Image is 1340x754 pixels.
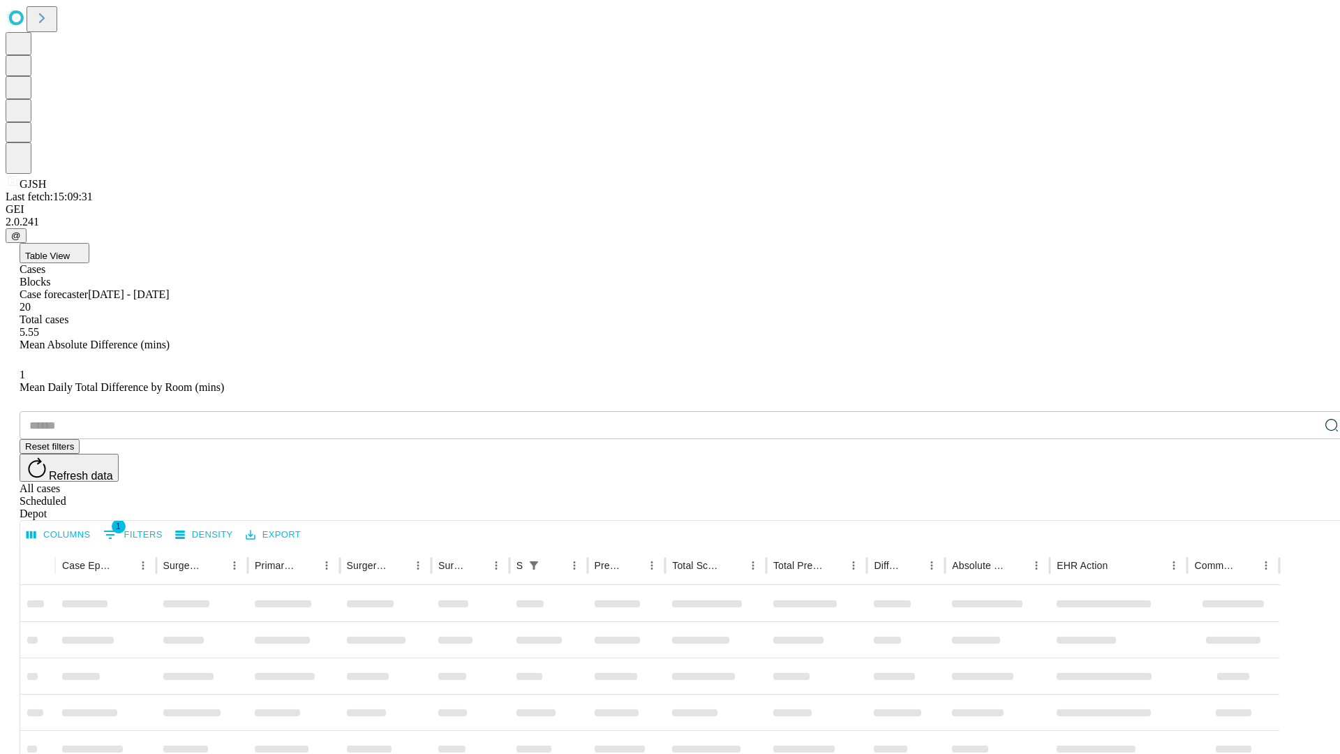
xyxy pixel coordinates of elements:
button: Menu [922,556,941,575]
button: Show filters [524,556,544,575]
div: Surgeon Name [163,560,204,571]
button: Density [172,524,237,546]
div: 2.0.241 [6,216,1334,228]
button: Menu [1256,556,1276,575]
div: Comments [1194,560,1235,571]
button: Menu [1164,556,1184,575]
div: Total Scheduled Duration [672,560,722,571]
button: Sort [205,556,225,575]
span: Mean Absolute Difference (mins) [20,339,170,350]
button: Reset filters [20,439,80,454]
div: Difference [874,560,901,571]
button: Menu [743,556,763,575]
div: Case Epic Id [62,560,112,571]
span: Total cases [20,313,68,325]
button: Menu [133,556,153,575]
button: Menu [642,556,662,575]
div: Surgery Date [438,560,466,571]
div: Predicted In Room Duration [595,560,622,571]
div: Total Predicted Duration [773,560,824,571]
button: Show filters [100,524,166,546]
span: 5.55 [20,326,39,338]
button: Sort [902,556,922,575]
button: Sort [545,556,565,575]
div: Absolute Difference [952,560,1006,571]
button: Menu [565,556,584,575]
button: Sort [1109,556,1129,575]
div: 1 active filter [524,556,544,575]
button: Sort [1007,556,1027,575]
div: GEI [6,203,1334,216]
button: Menu [225,556,244,575]
button: Export [242,524,304,546]
button: Sort [724,556,743,575]
button: Menu [317,556,336,575]
button: Sort [824,556,844,575]
span: Refresh data [49,470,113,482]
span: Reset filters [25,441,74,452]
span: [DATE] - [DATE] [88,288,169,300]
span: @ [11,230,21,241]
button: Table View [20,243,89,263]
span: Mean Daily Total Difference by Room (mins) [20,381,224,393]
span: GJSH [20,178,46,190]
div: Primary Service [255,560,295,571]
span: Case forecaster [20,288,88,300]
button: @ [6,228,27,243]
div: Scheduled In Room Duration [516,560,523,571]
span: 20 [20,301,31,313]
span: 1 [20,369,25,380]
button: Sort [389,556,408,575]
button: Sort [467,556,486,575]
div: Surgery Name [347,560,387,571]
button: Menu [408,556,428,575]
button: Select columns [23,524,94,546]
button: Menu [1027,556,1046,575]
span: Last fetch: 15:09:31 [6,191,93,202]
button: Refresh data [20,454,119,482]
span: Table View [25,251,70,261]
button: Menu [844,556,863,575]
button: Sort [1237,556,1256,575]
button: Sort [297,556,317,575]
button: Menu [486,556,506,575]
button: Sort [114,556,133,575]
span: 1 [112,519,126,533]
div: EHR Action [1057,560,1108,571]
button: Sort [623,556,642,575]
